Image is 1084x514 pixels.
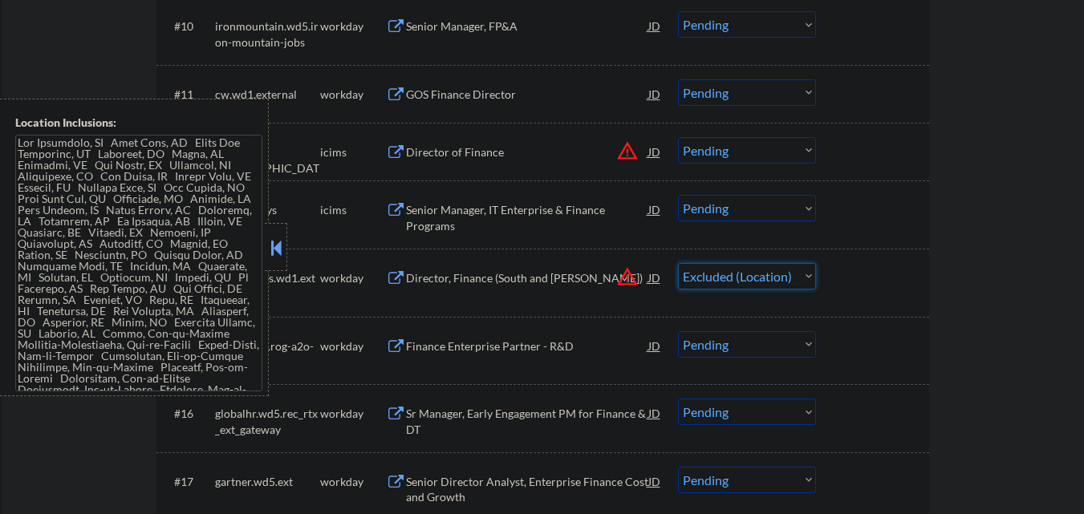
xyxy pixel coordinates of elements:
div: GOS Finance Director [406,87,648,103]
button: warning_amber [616,140,639,162]
div: Senior Director Analyst, Enterprise Finance Cost and Growth [406,474,648,505]
div: #16 [174,406,202,422]
div: workday [320,406,386,422]
button: warning_amber [616,265,639,288]
div: JD [647,331,663,360]
div: JD [647,195,663,224]
div: icims [320,202,386,218]
div: JD [647,137,663,166]
div: icims [320,144,386,160]
div: JD [647,263,663,292]
div: Senior Manager, IT Enterprise & Finance Programs [406,202,648,233]
div: workday [320,270,386,286]
div: JD [647,467,663,496]
div: #11 [174,87,202,103]
div: JD [647,79,663,108]
div: Sr Manager, Early Engagement PM for Finance & DT [406,406,648,437]
div: #10 [174,18,202,34]
div: JD [647,399,663,427]
div: workday [320,18,386,34]
div: workday [320,474,386,490]
div: cw.wd1.external [215,87,320,103]
div: Director of Finance [406,144,648,160]
div: #17 [174,474,202,490]
div: JD [647,11,663,40]
div: Director, Finance (South and [PERSON_NAME]) [406,270,648,286]
div: gartner.wd5.ext [215,474,320,490]
div: Finance Enterprise Partner - R&D [406,338,648,354]
div: Location Inclusions: [15,115,262,131]
div: workday [320,87,386,103]
div: Senior Manager, FP&A [406,18,648,34]
div: workday [320,338,386,354]
div: globalhr.wd5.rec_rtx_ext_gateway [215,406,320,437]
div: ironmountain.wd5.iron-mountain-jobs [215,18,320,50]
